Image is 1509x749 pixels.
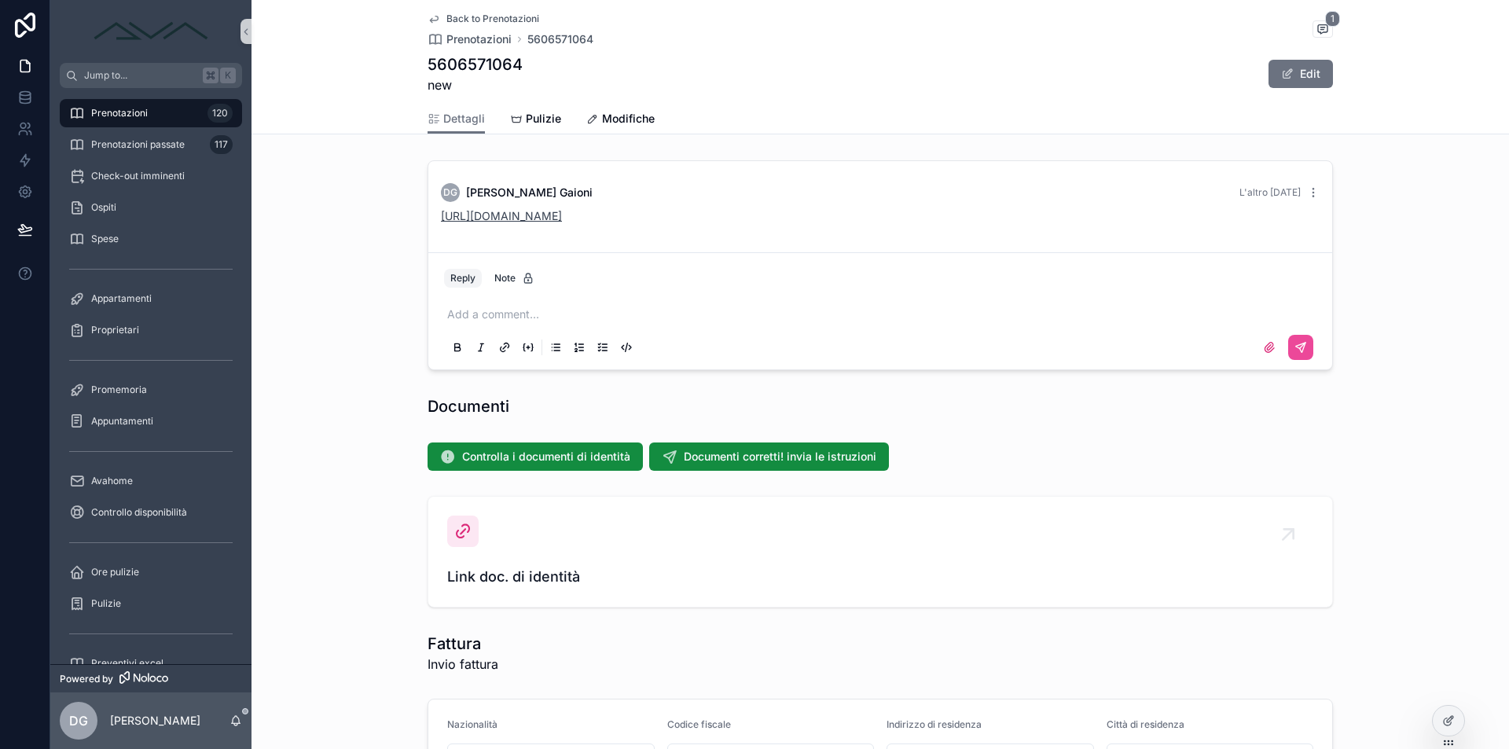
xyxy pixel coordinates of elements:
span: Controllo disponibilità [91,506,187,519]
span: Jump to... [84,69,196,82]
p: [PERSON_NAME] [110,713,200,729]
a: Pulizie [60,589,242,618]
a: Check-out imminenti [60,162,242,190]
a: Modifiche [586,105,655,136]
a: Prenotazioni120 [60,99,242,127]
span: Documenti corretti! invia le istruzioni [684,449,876,464]
span: Prenotazioni [446,31,512,47]
a: Controllo disponibilità [60,498,242,527]
span: Ospiti [91,201,116,214]
a: Ospiti [60,193,242,222]
span: Pulizie [526,111,561,127]
a: Prenotazioni [428,31,512,47]
span: Prenotazioni passate [91,138,185,151]
span: [PERSON_NAME] Gaioni [466,185,593,200]
span: new [428,75,523,94]
h1: 5606571064 [428,53,523,75]
span: Indirizzo di residenza [887,718,982,730]
h1: Documenti [428,395,509,417]
span: 1 [1325,11,1340,27]
button: 1 [1313,20,1333,40]
span: Città di residenza [1107,718,1184,730]
a: Back to Prenotazioni [428,13,539,25]
a: Dettagli [428,105,485,134]
span: K [222,69,234,82]
span: Prenotazioni [91,107,148,119]
button: Documenti corretti! invia le istruzioni [649,442,889,471]
span: Pulizie [91,597,121,610]
span: Controlla i documenti di identità [462,449,630,464]
span: Appuntamenti [91,415,153,428]
button: Edit [1269,60,1333,88]
span: Dettagli [443,111,485,127]
span: DG [69,711,88,730]
a: Promemoria [60,376,242,404]
span: Invio fattura [428,655,498,674]
span: Check-out imminenti [91,170,185,182]
span: Avahome [91,475,133,487]
button: Note [488,269,541,288]
span: Preventivi excel [91,657,163,670]
span: Modifiche [602,111,655,127]
span: Ore pulizie [91,566,139,578]
a: Proprietari [60,316,242,344]
a: Pulizie [510,105,561,136]
div: Note [494,272,534,285]
span: Powered by [60,673,113,685]
a: Preventivi excel [60,649,242,677]
span: Spese [91,233,119,245]
a: Link doc. di identità [428,497,1332,607]
h1: Fattura [428,633,498,655]
a: Powered by [50,664,251,692]
span: Appartamenti [91,292,152,305]
span: Nazionalità [447,718,497,730]
span: Link doc. di identità [447,566,1313,588]
span: Codice fiscale [667,718,731,730]
span: Promemoria [91,384,147,396]
a: Appuntamenti [60,407,242,435]
img: App logo [88,19,214,44]
span: L'altro [DATE] [1239,186,1301,198]
div: 120 [207,104,233,123]
button: Controlla i documenti di identità [428,442,643,471]
a: Avahome [60,467,242,495]
span: Proprietari [91,324,139,336]
a: Ore pulizie [60,558,242,586]
a: Spese [60,225,242,253]
a: Prenotazioni passate117 [60,130,242,159]
a: [URL][DOMAIN_NAME] [441,209,562,222]
span: DG [443,186,457,199]
button: Jump to...K [60,63,242,88]
button: Reply [444,269,482,288]
a: 5606571064 [527,31,593,47]
span: Back to Prenotazioni [446,13,539,25]
div: 117 [210,135,233,154]
div: scrollable content [50,88,251,664]
a: Appartamenti [60,285,242,313]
